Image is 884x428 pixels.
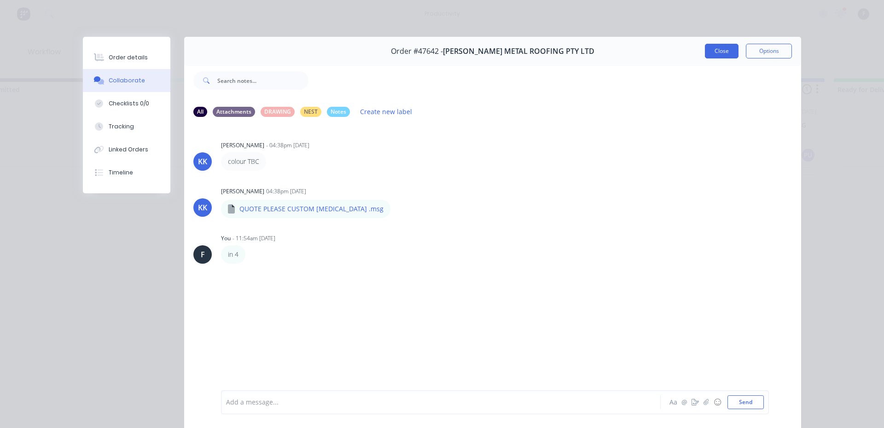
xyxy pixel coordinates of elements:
[83,92,170,115] button: Checklists 0/0
[109,53,148,62] div: Order details
[727,395,764,409] button: Send
[266,141,309,150] div: - 04:38pm [DATE]
[705,44,739,58] button: Close
[221,141,264,150] div: [PERSON_NAME]
[746,44,792,58] button: Options
[391,47,443,56] span: Order #47642 -
[109,145,148,154] div: Linked Orders
[213,107,255,117] div: Attachments
[712,397,723,408] button: ☺
[266,187,306,196] div: 04:38pm [DATE]
[355,105,417,118] button: Create new label
[217,71,308,90] input: Search notes...
[221,234,231,243] div: You
[109,168,133,177] div: Timeline
[300,107,321,117] div: NEST
[198,202,207,213] div: KK
[83,69,170,92] button: Collaborate
[83,115,170,138] button: Tracking
[83,46,170,69] button: Order details
[83,161,170,184] button: Timeline
[83,138,170,161] button: Linked Orders
[109,99,149,108] div: Checklists 0/0
[228,250,238,259] p: in 4
[327,107,350,117] div: Notes
[109,76,145,85] div: Collaborate
[239,204,384,214] p: QUOTE PLEASE CUSTOM [MEDICAL_DATA] .msg
[668,397,679,408] button: Aa
[233,234,275,243] div: - 11:54am [DATE]
[198,156,207,167] div: KK
[193,107,207,117] div: All
[221,187,264,196] div: [PERSON_NAME]
[228,157,259,166] p: colour TBC
[261,107,295,117] div: DRAWING
[201,249,205,260] div: F
[109,122,134,131] div: Tracking
[679,397,690,408] button: @
[443,47,594,56] span: [PERSON_NAME] METAL ROOFING PTY LTD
